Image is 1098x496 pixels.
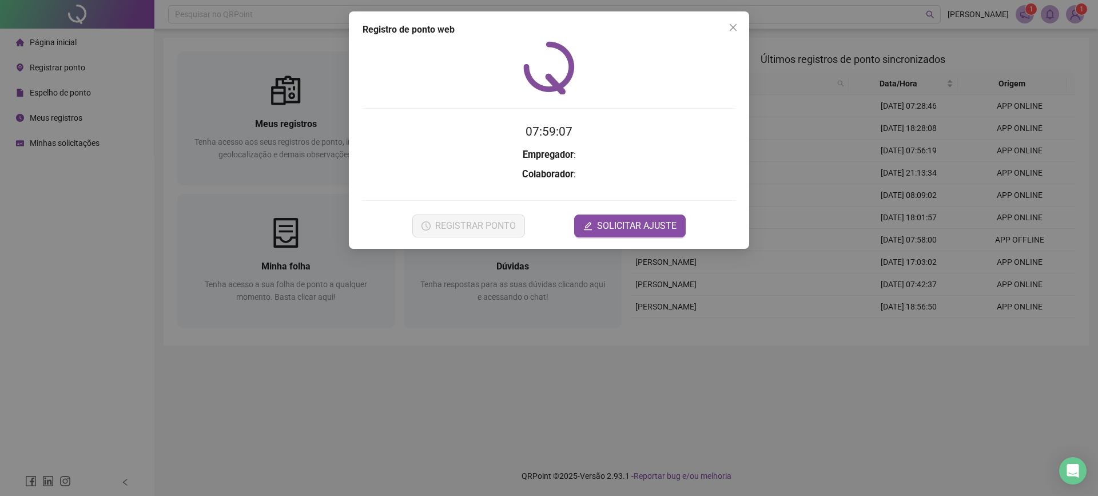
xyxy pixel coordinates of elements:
button: REGISTRAR PONTO [412,215,525,237]
time: 07:59:07 [526,125,572,138]
button: editSOLICITAR AJUSTE [574,215,686,237]
div: Registro de ponto web [363,23,735,37]
button: Close [724,18,742,37]
h3: : [363,148,735,162]
strong: Colaborador [522,169,574,180]
span: SOLICITAR AJUSTE [597,219,677,233]
strong: Empregador [523,149,574,160]
h3: : [363,167,735,182]
img: QRPoint [523,41,575,94]
span: edit [583,221,592,231]
span: close [729,23,738,32]
div: Open Intercom Messenger [1059,457,1087,485]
